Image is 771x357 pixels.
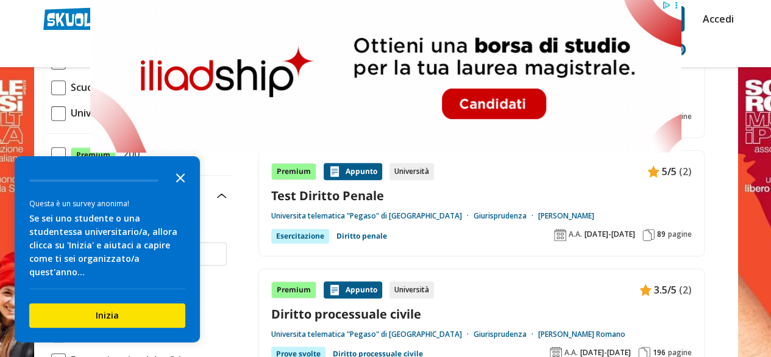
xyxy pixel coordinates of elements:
[554,229,566,241] img: Anno accademico
[538,330,625,339] a: [PERSON_NAME] Romano
[474,330,538,339] a: Giurisprudenza
[662,164,677,179] span: 5/5
[71,147,116,163] span: Premium
[679,282,692,298] span: (2)
[271,330,474,339] a: Universita telematica "Pegaso" di [GEOGRAPHIC_DATA]
[29,303,185,328] button: Inizia
[538,211,594,221] a: [PERSON_NAME]
[703,6,728,32] a: Accedi
[668,229,692,239] span: pagine
[584,229,635,239] span: [DATE]-[DATE]
[329,165,341,178] img: Appunti contenuto
[389,281,434,298] div: Università
[647,165,659,178] img: Appunti contenuto
[66,105,119,121] span: Università
[66,79,151,95] span: Scuola Superiore
[389,163,434,180] div: Università
[324,281,382,298] div: Appunto
[271,306,692,322] a: Diritto processuale civile
[329,284,341,296] img: Appunti contenuto
[639,284,652,296] img: Appunti contenuto
[474,211,538,221] a: Giurisprudenza
[271,281,316,298] div: Premium
[642,229,655,241] img: Pagine
[271,211,474,221] a: Universita telematica "Pegaso" di [GEOGRAPHIC_DATA]
[271,187,692,204] a: Test Diritto Penale
[271,163,316,180] div: Premium
[271,229,329,243] div: Esercitazione
[679,164,692,179] span: (2)
[336,229,387,243] a: Diritto penale
[29,198,185,209] div: Questa è un survey anonima!
[217,193,227,198] img: Apri e chiudi sezione
[29,212,185,279] div: Se sei uno studente o una studentessa universitario/a, allora clicca su 'Inizia' e aiutaci a capi...
[324,163,382,180] div: Appunto
[654,282,677,298] span: 3.5/5
[657,229,666,239] span: 89
[168,165,193,189] button: Close the survey
[15,156,200,342] div: Survey
[118,146,140,162] span: 200
[569,229,582,239] span: A.A.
